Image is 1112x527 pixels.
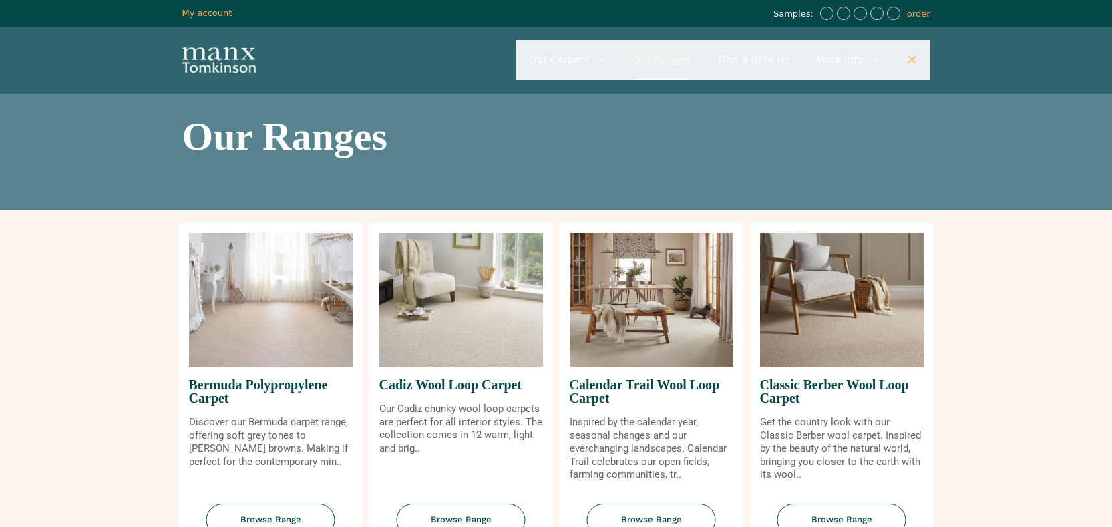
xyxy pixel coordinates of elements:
[516,40,930,80] nav: Primary
[760,416,924,482] p: Get the country look with our Classic Berber wool carpet. Inspired by the beauty of the natural w...
[760,233,924,367] img: Classic Berber Wool Loop Carpet
[182,116,930,156] h1: Our Ranges
[182,8,232,18] a: My account
[570,367,733,416] span: Calendar Trail Wool Loop Carpet
[189,416,353,468] p: Discover our Bermuda carpet range, offering soft grey tones to [PERSON_NAME] browns. Making if pe...
[379,403,543,455] p: Our Cadiz chunky wool loop carpets are perfect for all interior styles. The collection comes in 1...
[760,367,924,416] span: Classic Berber Wool Loop Carpet
[570,233,733,367] img: Calendar Trail Wool Loop Carpet
[570,416,733,482] p: Inspired by the calendar year, seasonal changes and our everchanging landscapes. Calendar Trail c...
[894,40,930,80] a: Close Search Bar
[907,9,930,19] a: order
[182,47,256,73] img: Manx Tomkinson
[189,233,353,367] img: Bermuda Polypropylene Carpet
[379,233,543,367] img: Cadiz Wool Loop Carpet
[379,367,543,403] span: Cadiz Wool Loop Carpet
[189,367,353,416] span: Bermuda Polypropylene Carpet
[773,9,817,20] span: Samples:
